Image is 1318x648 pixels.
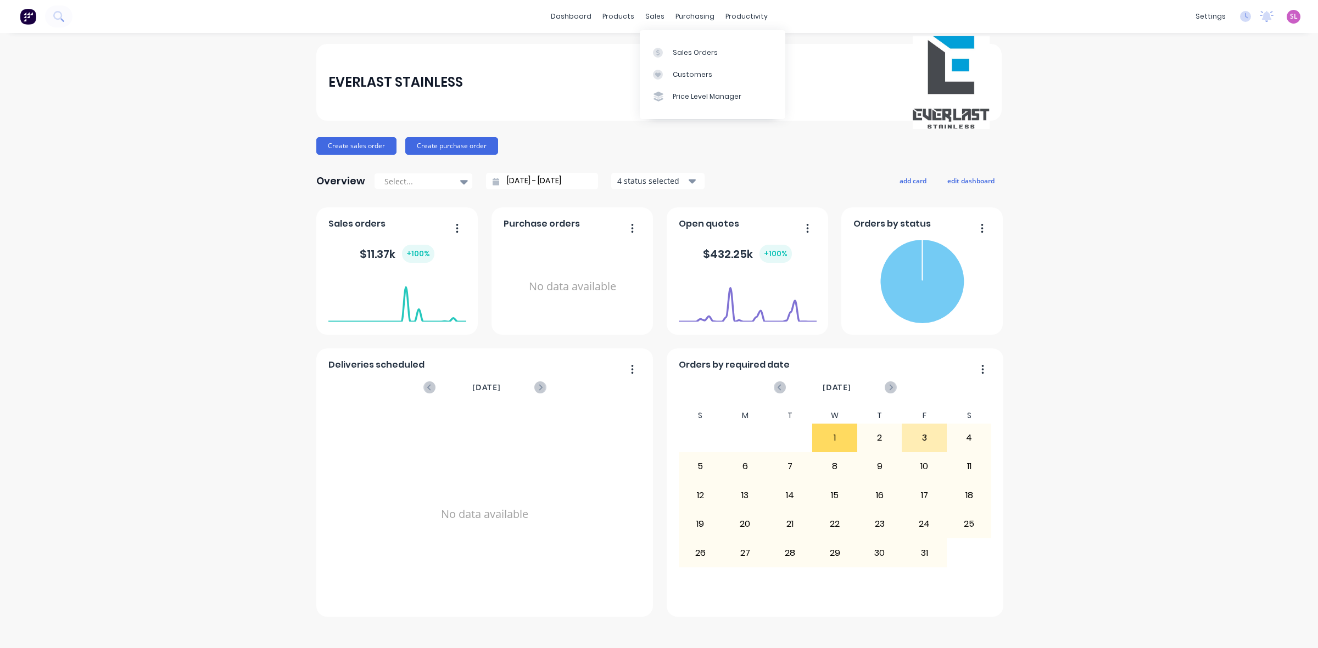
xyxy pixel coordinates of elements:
div: T [768,408,813,424]
button: add card [892,173,934,188]
button: Create sales order [316,137,396,155]
div: 6 [723,453,767,480]
span: Sales orders [328,217,386,230]
div: 23 [858,510,902,538]
div: 25 [947,510,991,538]
div: 30 [858,539,902,566]
div: 31 [902,539,946,566]
div: S [947,408,992,424]
button: edit dashboard [940,173,1002,188]
div: 10 [902,453,946,480]
a: Customers [640,64,785,86]
span: [DATE] [823,381,851,393]
div: 12 [679,482,723,509]
div: $ 432.25k [703,245,792,263]
div: sales [640,8,670,25]
div: purchasing [670,8,720,25]
div: 4 status selected [617,175,686,187]
div: Sales Orders [673,48,718,58]
span: SL [1290,12,1298,21]
div: Overview [316,170,365,192]
div: 26 [679,539,723,566]
div: 28 [768,539,812,566]
div: T [857,408,902,424]
div: Customers [673,70,712,80]
div: 11 [947,453,991,480]
div: No data available [504,235,641,339]
div: 24 [902,510,946,538]
div: No data available [328,408,641,621]
div: 19 [679,510,723,538]
div: 21 [768,510,812,538]
button: Create purchase order [405,137,498,155]
img: Factory [20,8,36,25]
span: Orders by required date [679,358,790,371]
div: $ 11.37k [360,245,434,263]
div: 22 [813,510,857,538]
div: 27 [723,539,767,566]
div: 14 [768,482,812,509]
div: settings [1190,8,1231,25]
div: productivity [720,8,773,25]
span: Deliveries scheduled [328,358,425,371]
div: 4 [947,424,991,452]
a: dashboard [545,8,597,25]
div: 18 [947,482,991,509]
div: Price Level Manager [673,92,741,102]
img: EVERLAST STAINLESS [913,36,990,128]
span: Orders by status [853,217,931,230]
div: 5 [679,453,723,480]
div: W [812,408,857,424]
div: 13 [723,482,767,509]
div: 7 [768,453,812,480]
div: F [902,408,947,424]
div: 17 [902,482,946,509]
a: Price Level Manager [640,86,785,108]
span: Open quotes [679,217,739,230]
div: EVERLAST STAINLESS [328,71,463,93]
div: + 100 % [759,245,792,263]
button: 4 status selected [611,173,705,189]
div: products [597,8,640,25]
div: M [723,408,768,424]
div: 8 [813,453,857,480]
div: S [678,408,723,424]
div: 29 [813,539,857,566]
div: 2 [858,424,902,452]
div: 16 [858,482,902,509]
div: 15 [813,482,857,509]
div: + 100 % [402,245,434,263]
div: 20 [723,510,767,538]
div: 9 [858,453,902,480]
span: Purchase orders [504,217,580,230]
span: [DATE] [472,381,501,393]
div: 1 [813,424,857,452]
div: 3 [902,424,946,452]
a: Sales Orders [640,41,785,63]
